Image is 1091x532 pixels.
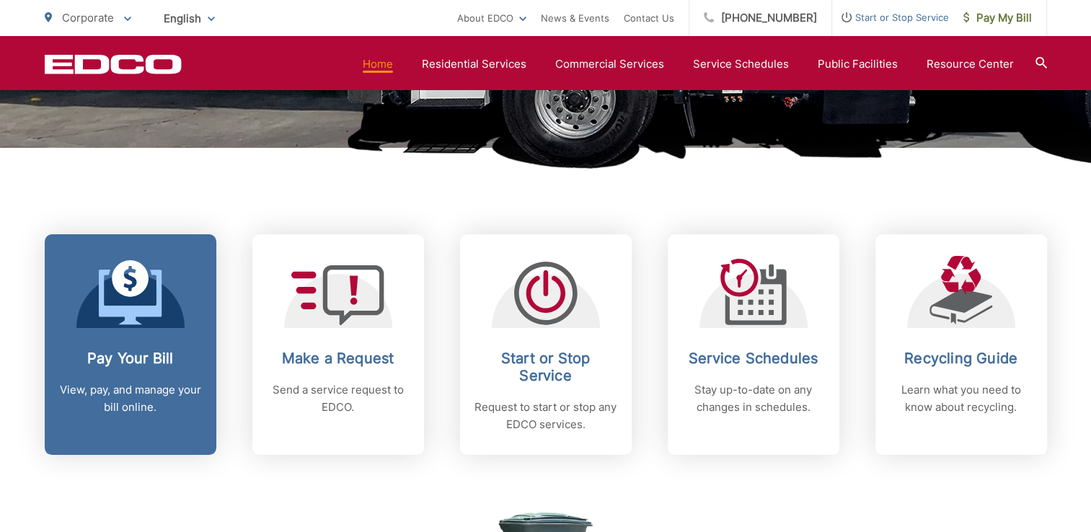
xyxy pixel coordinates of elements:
[422,56,526,73] a: Residential Services
[59,350,202,367] h2: Pay Your Bill
[59,381,202,416] p: View, pay, and manage your bill online.
[62,11,114,25] span: Corporate
[890,350,1033,367] h2: Recycling Guide
[457,9,526,27] a: About EDCO
[474,399,617,433] p: Request to start or stop any EDCO services.
[541,9,609,27] a: News & Events
[252,234,424,455] a: Make a Request Send a service request to EDCO.
[890,381,1033,416] p: Learn what you need to know about recycling.
[153,6,226,31] span: English
[963,9,1032,27] span: Pay My Bill
[818,56,898,73] a: Public Facilities
[363,56,393,73] a: Home
[267,381,410,416] p: Send a service request to EDCO.
[45,234,216,455] a: Pay Your Bill View, pay, and manage your bill online.
[682,350,825,367] h2: Service Schedules
[875,234,1047,455] a: Recycling Guide Learn what you need to know about recycling.
[668,234,839,455] a: Service Schedules Stay up-to-date on any changes in schedules.
[555,56,664,73] a: Commercial Services
[682,381,825,416] p: Stay up-to-date on any changes in schedules.
[624,9,674,27] a: Contact Us
[693,56,789,73] a: Service Schedules
[45,54,182,74] a: EDCD logo. Return to the homepage.
[267,350,410,367] h2: Make a Request
[927,56,1014,73] a: Resource Center
[474,350,617,384] h2: Start or Stop Service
